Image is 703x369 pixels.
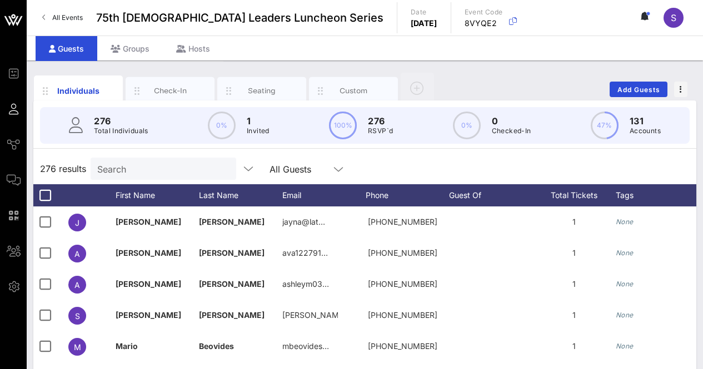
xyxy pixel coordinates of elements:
div: Check-In [146,85,195,96]
p: [DATE] [411,18,437,29]
p: 1 [247,114,270,128]
p: 276 [368,114,393,128]
span: [PERSON_NAME] [199,217,265,226]
p: RSVP`d [368,125,393,137]
p: Invited [247,125,270,137]
p: Total Individuals [94,125,148,137]
a: All Events [36,9,89,27]
p: Checked-In [492,125,531,137]
span: [PERSON_NAME] [116,310,181,320]
i: None [616,342,634,350]
p: Date [411,7,437,18]
p: 276 [94,114,148,128]
div: All Guests [263,158,352,180]
div: All Guests [270,164,311,174]
span: +13104367738 [368,217,437,226]
div: 1 [532,269,616,300]
span: Beovides [199,341,234,351]
span: [PERSON_NAME] [199,279,265,289]
span: 276 results [40,162,86,175]
p: jayna@lat… [282,206,325,237]
div: Guest Of [449,184,532,206]
span: [PERSON_NAME] [199,248,265,257]
span: +15127792652 [368,248,437,257]
span: M [74,342,81,352]
div: First Name [116,184,199,206]
span: +15129684884 [368,310,437,320]
button: Add Guests [610,82,667,97]
div: 1 [532,206,616,237]
span: All Events [52,13,83,22]
span: A [74,249,80,259]
i: None [616,280,634,288]
span: 75th [DEMOGRAPHIC_DATA] Leaders Luncheon Series [96,9,383,26]
div: Email [282,184,366,206]
span: Add Guests [617,85,661,94]
span: J [75,218,79,228]
p: Accounts [630,125,661,137]
span: [PERSON_NAME] [116,248,181,257]
p: ava122791… [282,237,328,269]
div: 1 [532,237,616,269]
div: Last Name [199,184,282,206]
div: Groups [97,36,163,61]
div: 1 [532,331,616,362]
p: 0 [492,114,531,128]
p: Event Code [465,7,503,18]
span: [PERSON_NAME] [116,217,181,226]
div: Hosts [163,36,223,61]
div: Total Tickets [532,184,616,206]
div: Guests [36,36,97,61]
i: None [616,311,634,319]
i: None [616,249,634,257]
p: 131 [630,114,661,128]
p: 8VYQE2 [465,18,503,29]
span: +17863519976 [368,341,437,351]
p: [PERSON_NAME]… [282,300,338,331]
div: Custom [329,85,378,96]
span: [PERSON_NAME] [199,310,265,320]
div: S [664,8,684,28]
span: S [671,12,676,23]
span: [PERSON_NAME] [116,279,181,289]
div: Phone [366,184,449,206]
div: 1 [532,300,616,331]
p: mbeovides… [282,331,329,362]
span: +19158005079 [368,279,437,289]
div: Individuals [54,85,103,97]
p: ashleym03… [282,269,329,300]
span: S [75,311,80,321]
i: None [616,218,634,226]
div: Seating [237,85,287,96]
span: Mario [116,341,138,351]
span: A [74,280,80,290]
